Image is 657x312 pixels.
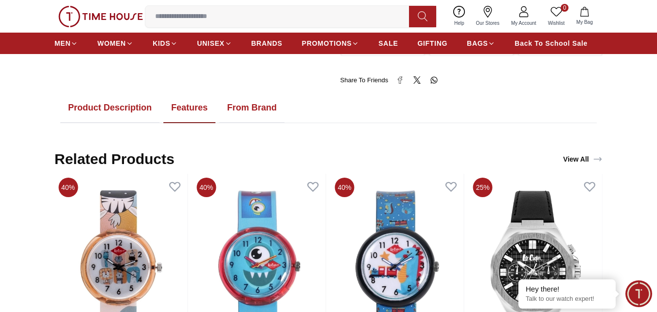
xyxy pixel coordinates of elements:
div: Hey there! [526,284,608,294]
span: 40% [58,178,78,197]
a: Back To School Sale [515,35,587,52]
span: 0 [561,4,568,12]
button: Features [163,93,215,123]
a: 0Wishlist [542,4,570,29]
span: Help [450,19,468,27]
span: BRANDS [251,38,283,48]
a: KIDS [153,35,178,52]
span: 40% [335,178,355,197]
div: View All [563,154,603,164]
span: Back To School Sale [515,38,587,48]
span: WOMEN [97,38,126,48]
span: MEN [54,38,71,48]
span: My Account [507,19,540,27]
button: Product Description [60,93,160,123]
span: KIDS [153,38,170,48]
a: Our Stores [470,4,505,29]
button: My Bag [570,5,599,28]
a: UNISEX [197,35,231,52]
a: GIFTING [417,35,447,52]
span: PROMOTIONS [302,38,352,48]
div: Chat Widget [625,280,652,307]
span: Our Stores [472,19,503,27]
a: PROMOTIONS [302,35,359,52]
a: Help [448,4,470,29]
p: Talk to our watch expert! [526,295,608,303]
h2: Related Products [54,150,175,168]
a: MEN [54,35,78,52]
a: SALE [378,35,398,52]
span: GIFTING [417,38,447,48]
span: UNISEX [197,38,224,48]
span: My Bag [572,18,597,26]
span: 40% [196,178,216,197]
a: BRANDS [251,35,283,52]
a: View All [561,152,604,166]
span: 25% [473,178,493,197]
span: BAGS [467,38,488,48]
img: ... [58,6,143,27]
span: SALE [378,38,398,48]
button: From Brand [219,93,284,123]
a: WOMEN [97,35,133,52]
a: BAGS [467,35,495,52]
span: Share To Friends [340,75,389,85]
span: Wishlist [544,19,568,27]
